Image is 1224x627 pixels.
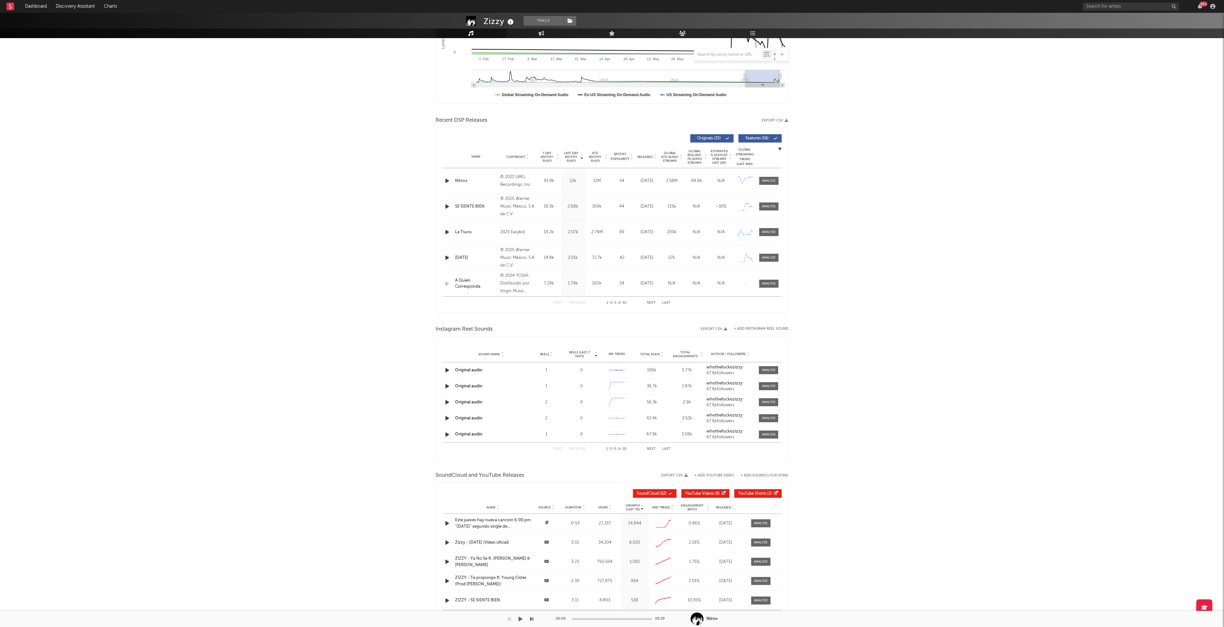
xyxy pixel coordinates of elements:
[706,413,743,417] strong: whothefuckiszizzy
[618,301,621,304] span: of
[540,352,549,356] span: Reels
[486,506,496,509] span: Name
[566,399,598,406] div: 0
[637,229,658,235] div: [DATE]
[661,151,679,163] span: Global ATD Audio Streams
[530,383,562,390] div: 1
[706,419,755,424] div: 67.6k followers
[706,413,755,418] a: whothefuckiszizzy
[455,416,483,420] a: Original audio
[671,383,703,390] div: 1.87k
[530,415,562,422] div: 2
[636,399,668,406] div: 56.3k
[611,178,633,184] div: 54
[566,415,598,422] div: 0
[637,255,658,261] div: [DATE]
[609,301,613,304] span: to
[436,117,488,124] span: Recent DSP Releases
[661,178,683,184] div: 3.58M
[739,492,766,496] span: YouTube Shorts
[637,280,658,287] div: [DATE]
[679,504,706,511] span: Engagement Ratio
[618,448,621,450] span: of
[662,474,688,477] button: Export CSV
[455,203,497,210] a: SE SIENTE BIEN
[686,280,707,287] div: N/A
[690,134,734,143] button: Originals(25)
[566,351,594,358] span: Reels (last 7 days)
[587,280,608,287] div: 502k
[455,368,483,372] a: Original audio
[762,119,789,122] button: Export CSV
[1200,2,1208,6] div: 99 +
[688,474,734,477] div: + Add YouTube Video
[711,352,746,356] span: Author / Followers
[713,520,739,527] div: [DATE]
[563,578,588,584] div: 2:39
[686,203,707,210] div: N/A
[716,506,731,509] span: Released
[686,255,707,261] div: N/A
[653,506,670,509] span: 60D Trend
[455,597,531,604] a: ZIZZY - SE SIENTE BIEN
[706,397,743,401] strong: whothefuckiszizzy
[711,229,732,235] div: N/A
[711,149,728,165] span: Estimated % Playlist Streams Last Day
[1198,4,1202,9] button: 99+
[591,559,619,565] div: 750,594
[706,365,743,369] strong: whothefuckiszizzy
[661,255,683,261] div: 57k
[500,228,535,236] div: 2023 Easykid
[563,520,588,527] div: 0:53
[739,492,772,496] span: ( 2 )
[553,301,563,305] button: First
[661,203,683,210] div: 115k
[455,556,531,568] a: ZIZZY - Ya No Sé ft. [PERSON_NAME] & [PERSON_NAME]
[679,559,710,565] div: 1.75 %
[735,147,755,167] div: Global Streaming Trend (Last 60D)
[671,399,703,406] div: 2.9k
[530,399,562,406] div: 2
[622,520,647,527] div: 14,844
[455,517,531,530] a: Este jueves hay nueva canción 6:00 pm “[DATE]” segundo single de [PERSON_NAME]
[455,229,497,235] div: La Tsuru
[686,492,714,496] span: YouTube Videos
[584,93,650,97] text: Ex-US Streaming On-Demand Audio
[563,151,580,163] span: Last Day Spotify Plays
[640,352,660,356] span: Total Plays
[611,255,633,261] div: 42
[633,489,677,498] button: SoundCloud(62)
[679,578,710,584] div: 2.01 %
[500,246,535,269] div: © 2025 Warner Music México, S.A. de C.V.
[637,492,667,496] span: ( 62 )
[455,432,483,436] a: Original audio
[636,383,668,390] div: 36.7k
[671,351,699,358] span: Total Engagements
[743,136,772,140] span: Features ( 56 )
[455,277,497,290] a: A Quien Corresponda.
[591,540,619,546] div: 34,204
[591,597,619,604] div: 8,893
[539,178,560,184] div: 91.9k
[587,255,608,261] div: 72.7k
[734,489,782,498] button: YouTube Shorts(2)
[663,301,671,305] button: Last
[679,597,710,604] div: 10.05 %
[706,429,743,433] strong: whothefuckiszizzy
[728,327,789,331] div: + Add Instagram Reel Sound
[556,615,569,623] div: 00:00
[455,575,531,587] div: ZIZZY - Te propongo ft. Young Cister (Prod [PERSON_NAME])
[502,93,569,97] text: Global Streaming On-Demand Audio
[611,152,629,161] span: Spotify Popularity
[663,447,671,451] button: Last
[706,397,755,402] a: whothefuckiszizzy
[587,178,608,184] div: 12M
[679,520,710,527] div: 0.46 %
[455,540,531,546] div: Zizzy - [DATE] (Video oficial)
[739,134,782,143] button: Features(56)
[711,203,732,210] div: ~ 30 %
[587,203,608,210] div: 169k
[507,155,525,159] span: Copyright
[706,381,755,386] a: whothefuckiszizzy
